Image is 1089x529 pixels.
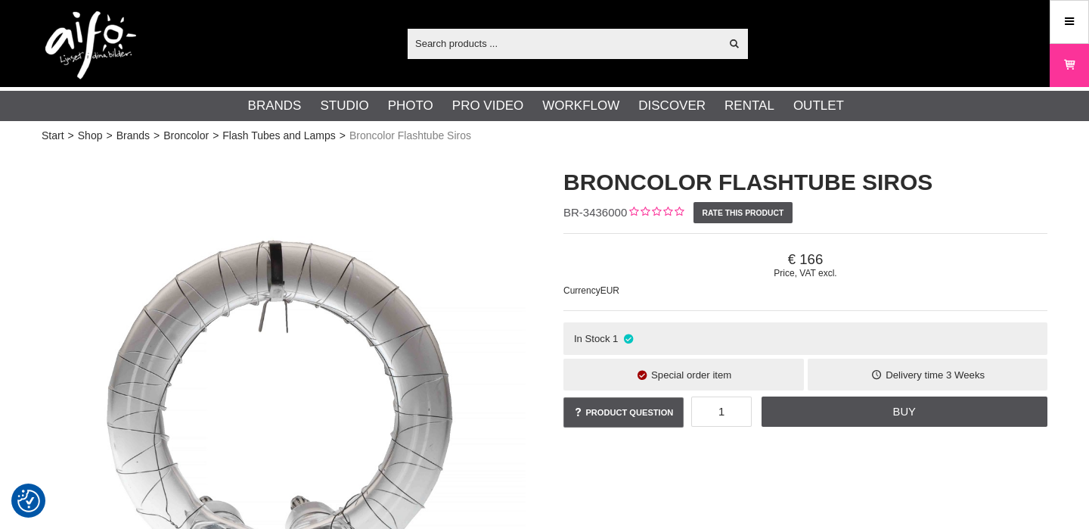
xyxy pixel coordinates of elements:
span: EUR [600,285,619,296]
span: > [68,128,74,144]
button: Consent Preferences [17,487,40,515]
span: > [154,128,160,144]
span: > [340,128,346,144]
span: > [106,128,112,144]
span: 1 [613,333,618,344]
span: Currency [563,285,600,296]
a: Flash Tubes and Lamps [222,128,335,144]
a: Discover [638,96,706,116]
a: Pro Video [452,96,523,116]
a: Start [42,128,64,144]
span: Special order item [651,369,731,381]
span: In Stock [574,333,610,344]
h1: Broncolor Flashtube Siros [563,166,1047,198]
img: Revisit consent button [17,490,40,512]
span: 3 Weeks [946,369,985,381]
a: Outlet [793,96,844,116]
span: Delivery time [886,369,943,381]
span: > [213,128,219,144]
span: 166 [563,251,1047,268]
i: In stock [622,333,634,344]
a: Studio [320,96,368,116]
a: Brands [116,128,150,144]
div: Customer rating: 0 [627,205,684,221]
span: BR-3436000 [563,206,627,219]
img: logo.png [45,11,136,79]
a: Broncolor [163,128,209,144]
a: Brands [248,96,302,116]
span: Price, VAT excl. [563,268,1047,279]
a: Shop [78,128,103,144]
span: Broncolor Flashtube Siros [349,128,471,144]
a: Buy [762,397,1047,427]
a: Rental [724,96,774,116]
a: Rate this product [693,202,793,223]
a: Workflow [542,96,619,116]
a: Product question [563,397,684,428]
a: Photo [388,96,433,116]
input: Search products ... [408,32,720,54]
